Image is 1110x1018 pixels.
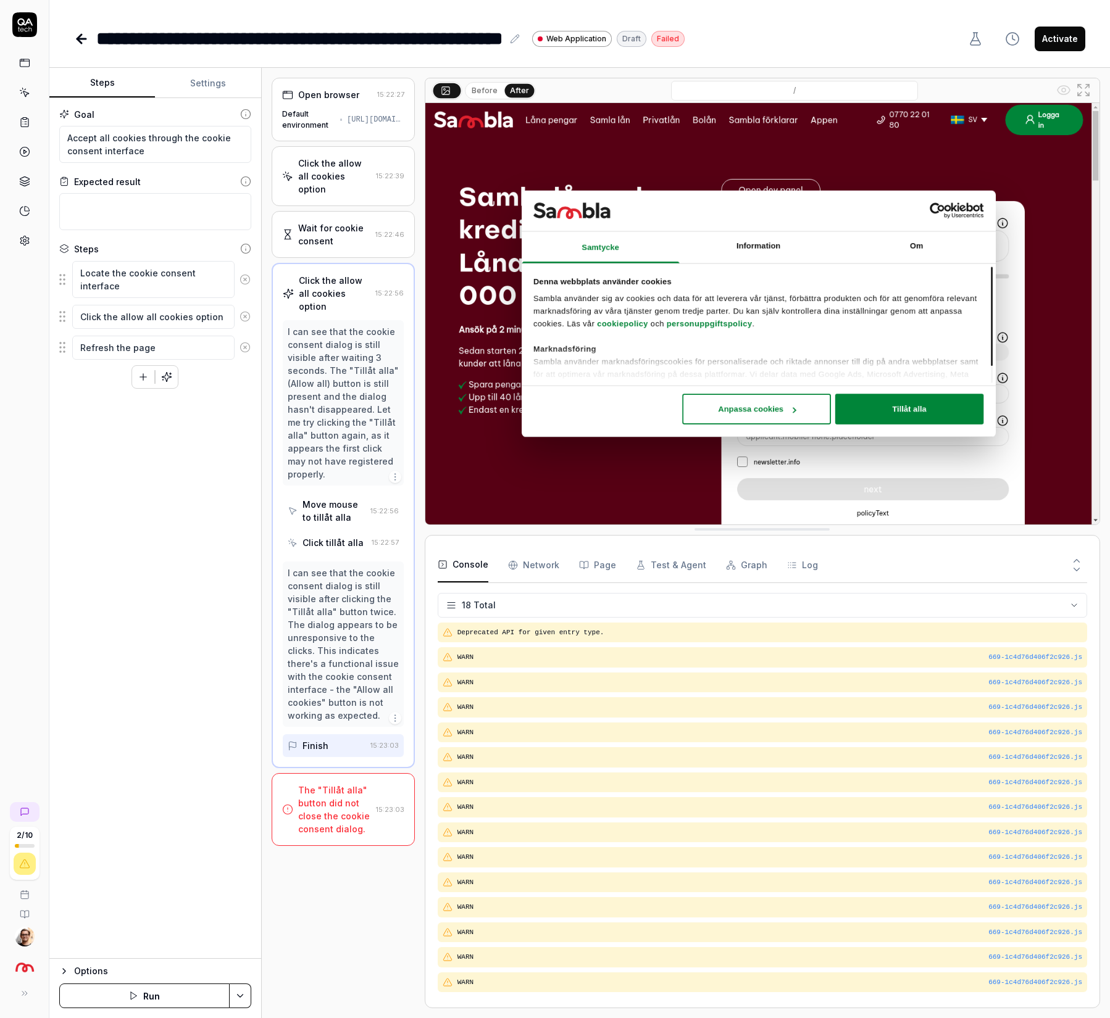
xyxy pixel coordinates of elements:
div: Failed [651,31,685,47]
button: Remove step [235,267,256,292]
button: Open in full screen [1074,80,1093,100]
pre: WARN [457,852,1082,863]
button: Run [59,983,230,1008]
time: 15:23:03 [370,741,399,750]
div: Click the allow all cookies option [298,157,371,196]
button: Steps [49,68,155,98]
div: Suggestions [59,260,251,299]
button: Log [787,548,818,582]
button: 669-1c4d76d406f2c926.js [988,727,1082,738]
button: 669-1c4d76d406f2c926.js [988,852,1082,863]
img: Sambla Logo [14,956,36,979]
div: Options [74,964,251,979]
pre: WARN [457,977,1082,988]
div: Expected result [74,175,141,188]
button: 669-1c4d76d406f2c926.js [988,777,1082,788]
div: Finish [303,739,328,752]
button: Show all interative elements [1054,80,1074,100]
div: [URL][DOMAIN_NAME] [347,114,404,125]
button: 669-1c4d76d406f2c926.js [988,977,1082,988]
button: Remove step [235,304,256,329]
div: Click tillåt alla [303,536,364,549]
pre: WARN [457,777,1082,788]
button: 669-1c4d76d406f2c926.js [988,802,1082,813]
button: 669-1c4d76d406f2c926.js [988,677,1082,688]
button: 669-1c4d76d406f2c926.js [988,952,1082,962]
button: View version history [998,27,1027,51]
div: Default environment [282,109,336,131]
button: After [504,83,534,97]
button: Console [438,548,488,582]
pre: WARN [457,952,1082,962]
pre: Deprecated API for given entry type. [457,627,1082,638]
a: New conversation [10,802,40,822]
button: 669-1c4d76d406f2c926.js [988,652,1082,663]
div: The "Tillåt alla" button did not close the cookie consent dialog. [298,784,371,835]
button: 669-1c4d76d406f2c926.js [988,927,1082,938]
time: 15:22:56 [375,289,404,297]
pre: WARN [457,927,1082,938]
a: Book a call with us [5,880,44,900]
time: 15:22:56 [370,507,399,515]
time: 15:22:27 [377,90,404,99]
button: Move mouse to tillåt alla15:22:56 [283,493,404,529]
div: Goal [74,108,94,121]
a: Web Application [532,30,612,47]
a: Documentation [5,900,44,919]
button: Page [579,548,616,582]
button: 669-1c4d76d406f2c926.js [988,827,1082,838]
button: Finish15:23:03 [283,734,404,757]
div: Click the allow all cookies option [299,274,370,313]
button: Remove step [235,335,256,360]
pre: WARN [457,652,1082,663]
pre: WARN [457,727,1082,738]
button: Test & Agent [636,548,706,582]
time: 15:22:46 [375,230,404,239]
div: Steps [74,242,99,255]
div: Suggestions [59,304,251,329]
div: Open browser [298,88,359,101]
button: Options [59,964,251,979]
button: Before [467,84,503,97]
img: 704fe57e-bae9-4a0d-8bcb-c4203d9f0bb2.jpeg [15,927,35,946]
pre: WARN [457,877,1082,888]
div: Move mouse to tillåt alla [303,498,365,524]
img: Screenshot [425,103,1100,524]
time: 15:22:39 [376,172,404,180]
pre: WARN [457,802,1082,813]
div: I can see that the cookie consent dialog is still visible after clicking the "Tillåt alla" button... [288,566,399,722]
div: Suggestions [59,334,251,360]
button: 669-1c4d76d406f2c926.js [988,752,1082,763]
button: Settings [155,68,261,98]
button: 669-1c4d76d406f2c926.js [988,702,1082,713]
button: 669-1c4d76d406f2c926.js [988,877,1082,888]
button: Sambla Logo [5,946,44,981]
div: Draft [617,31,646,47]
button: Graph [726,548,767,582]
pre: WARN [457,902,1082,912]
button: Activate [1035,27,1085,51]
pre: WARN [457,827,1082,838]
pre: WARN [457,677,1082,688]
div: I can see that the cookie consent dialog is still visible after waiting 3 seconds. The "Tillåt al... [288,325,399,481]
button: Click tillåt alla15:22:57 [283,531,404,554]
button: 669-1c4d76d406f2c926.js [988,902,1082,912]
span: 2 / 10 [17,832,33,839]
span: Web Application [546,33,606,44]
pre: WARN [457,702,1082,713]
pre: WARN [457,752,1082,763]
button: Network [508,548,559,582]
